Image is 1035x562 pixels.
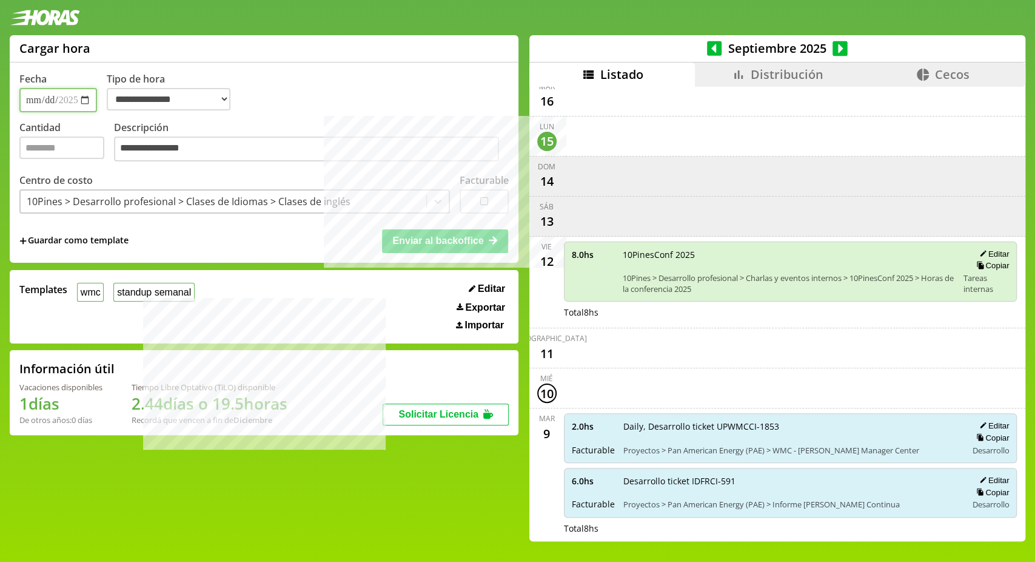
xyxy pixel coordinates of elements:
div: Recordá que vencen a fin de [132,415,287,425]
span: 10Pines > Desarrollo profesional > Charlas y eventos internos > 10PinesConf 2025 > Horas de la co... [623,273,955,294]
div: Tiempo Libre Optativo (TiLO) disponible [132,382,287,393]
h1: Cargar hora [19,40,90,56]
select: Tipo de hora [107,88,230,110]
span: 6.0 hs [572,475,615,487]
label: Centro de costo [19,174,93,187]
h1: 2.44 días o 19.5 horas [132,393,287,415]
span: 8.0 hs [572,249,614,260]
button: wmc [77,283,104,302]
div: 10 [537,384,557,403]
span: Desarrollo [972,445,1009,456]
div: dom [538,161,555,172]
button: Editar [976,249,1009,259]
span: 2.0 hs [572,421,615,432]
div: mar [539,81,555,92]
label: Cantidad [19,121,114,165]
span: +Guardar como template [19,234,129,248]
button: Copiar [973,487,1009,498]
div: 15 [537,132,557,151]
div: De otros años: 0 días [19,415,102,425]
span: Daily, Desarrollo ticket UPWMCCI-1853 [623,421,959,432]
div: Total 8 hs [564,523,1017,534]
span: Importar [464,320,504,331]
span: + [19,234,27,248]
h1: 1 días [19,393,102,415]
h2: Información útil [19,361,115,377]
div: 10Pines > Desarrollo profesional > Clases de Idiomas > Clases de inglés [27,195,350,208]
span: Solicitar Licencia [398,409,478,419]
span: Cecos [935,66,970,83]
span: Desarrollo ticket IDFRCI-591 [623,475,959,487]
span: Septiembre 2025 [722,40,832,56]
span: Editar [478,283,505,294]
div: mar [539,413,555,424]
span: Proyectos > Pan American Energy (PAE) > WMC - [PERSON_NAME] Manager Center [623,445,959,456]
button: Copiar [973,260,1009,271]
span: Templates [19,283,67,296]
div: 12 [537,252,557,271]
div: lun [540,121,554,132]
span: Distribución [751,66,823,83]
label: Tipo de hora [107,72,240,112]
button: Editar [465,283,509,295]
textarea: Descripción [114,137,499,162]
label: Descripción [114,121,509,165]
span: Facturable [572,498,615,510]
button: Exportar [453,302,509,314]
label: Facturable [460,174,509,187]
div: mié [540,373,553,384]
div: 9 [537,424,557,443]
div: sáb [540,201,554,212]
div: [DEMOGRAPHIC_DATA] [507,333,587,344]
div: scrollable content [529,87,1025,540]
span: Proyectos > Pan American Energy (PAE) > Informe [PERSON_NAME] Continua [623,499,959,510]
button: Editar [976,421,1009,431]
button: Solicitar Licencia [383,404,509,425]
div: 13 [537,212,557,231]
button: Enviar al backoffice [382,229,508,252]
input: Cantidad [19,137,104,159]
div: 14 [537,172,557,191]
span: Listado [600,66,643,83]
div: Total 8 hs [564,306,1017,318]
div: 16 [537,92,557,111]
button: Copiar [973,433,1009,443]
div: vie [541,242,552,252]
span: Exportar [465,302,505,313]
span: 10PinesConf 2025 [623,249,955,260]
span: Desarrollo [972,499,1009,510]
button: standup semanal [113,283,194,302]
span: Enviar al backoffice [392,235,483,246]
div: 11 [537,344,557,363]
label: Fecha [19,72,47,86]
span: Facturable [572,444,615,456]
span: Tareas internas [963,273,1009,294]
img: logotipo [10,10,80,25]
button: Editar [976,475,1009,486]
div: Vacaciones disponibles [19,382,102,393]
b: Diciembre [233,415,272,425]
